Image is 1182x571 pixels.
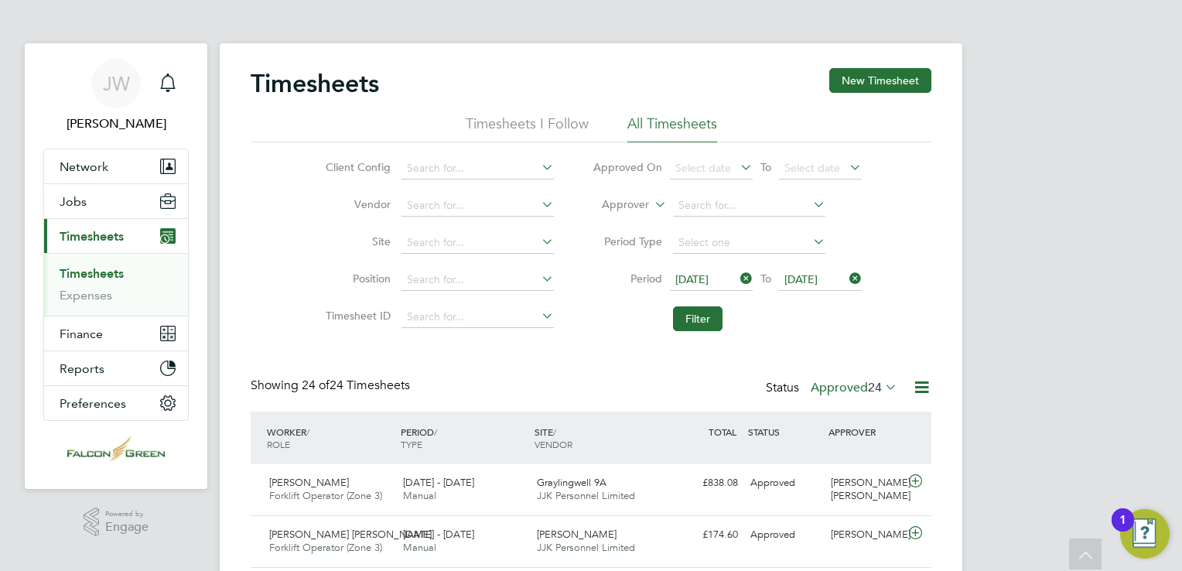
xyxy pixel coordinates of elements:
[403,541,436,554] span: Manual
[44,386,188,420] button: Preferences
[43,436,189,461] a: Go to home page
[664,470,744,496] div: £838.08
[579,197,649,213] label: Approver
[44,253,188,316] div: Timesheets
[593,160,662,174] label: Approved On
[744,418,825,446] div: STATUS
[825,418,905,446] div: APPROVER
[784,161,840,175] span: Select date
[321,309,391,323] label: Timesheet ID
[105,508,149,521] span: Powered by
[531,418,664,458] div: SITE
[251,68,379,99] h2: Timesheets
[403,528,474,541] span: [DATE] - [DATE]
[593,234,662,248] label: Period Type
[401,269,554,291] input: Search for...
[267,438,290,450] span: ROLE
[67,436,165,461] img: falcongreen-logo-retina.png
[105,521,149,534] span: Engage
[44,316,188,350] button: Finance
[43,59,189,133] a: JW[PERSON_NAME]
[60,194,87,209] span: Jobs
[811,380,897,395] label: Approved
[401,158,554,180] input: Search for...
[321,197,391,211] label: Vendor
[60,361,104,376] span: Reports
[43,115,189,133] span: John Whyte
[675,161,731,175] span: Select date
[537,528,617,541] span: [PERSON_NAME]
[744,522,825,548] div: Approved
[25,43,207,489] nav: Main navigation
[868,380,882,395] span: 24
[401,306,554,328] input: Search for...
[401,232,554,254] input: Search for...
[302,378,330,393] span: 24 of
[44,149,188,183] button: Network
[44,219,188,253] button: Timesheets
[709,426,736,438] span: TOTAL
[825,470,905,509] div: [PERSON_NAME] [PERSON_NAME]
[466,115,589,142] li: Timesheets I Follow
[306,426,309,438] span: /
[269,476,349,489] span: [PERSON_NAME]
[251,378,413,394] div: Showing
[535,438,572,450] span: VENDOR
[673,195,825,217] input: Search for...
[537,476,606,489] span: Graylingwell 9A
[537,541,635,554] span: JJK Personnel Limited
[84,508,149,537] a: Powered byEngage
[321,160,391,174] label: Client Config
[321,234,391,248] label: Site
[397,418,531,458] div: PERIOD
[401,438,422,450] span: TYPE
[60,396,126,411] span: Preferences
[269,528,432,541] span: [PERSON_NAME] [PERSON_NAME]
[673,232,825,254] input: Select one
[44,351,188,385] button: Reports
[784,272,818,286] span: [DATE]
[766,378,900,399] div: Status
[263,418,397,458] div: WORKER
[403,476,474,489] span: [DATE] - [DATE]
[664,522,744,548] div: £174.60
[673,306,723,331] button: Filter
[434,426,437,438] span: /
[103,74,130,94] span: JW
[60,288,112,303] a: Expenses
[553,426,556,438] span: /
[401,195,554,217] input: Search for...
[60,229,124,244] span: Timesheets
[44,184,188,218] button: Jobs
[302,378,410,393] span: 24 Timesheets
[1120,509,1170,559] button: Open Resource Center, 1 new notification
[675,272,709,286] span: [DATE]
[537,489,635,502] span: JJK Personnel Limited
[403,489,436,502] span: Manual
[321,272,391,285] label: Position
[829,68,931,93] button: New Timesheet
[269,489,382,502] span: Forklift Operator (Zone 3)
[627,115,717,142] li: All Timesheets
[269,541,382,554] span: Forklift Operator (Zone 3)
[744,470,825,496] div: Approved
[1119,520,1126,540] div: 1
[756,157,776,177] span: To
[60,266,124,281] a: Timesheets
[60,327,103,341] span: Finance
[756,268,776,289] span: To
[593,272,662,285] label: Period
[60,159,108,174] span: Network
[825,522,905,548] div: [PERSON_NAME]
